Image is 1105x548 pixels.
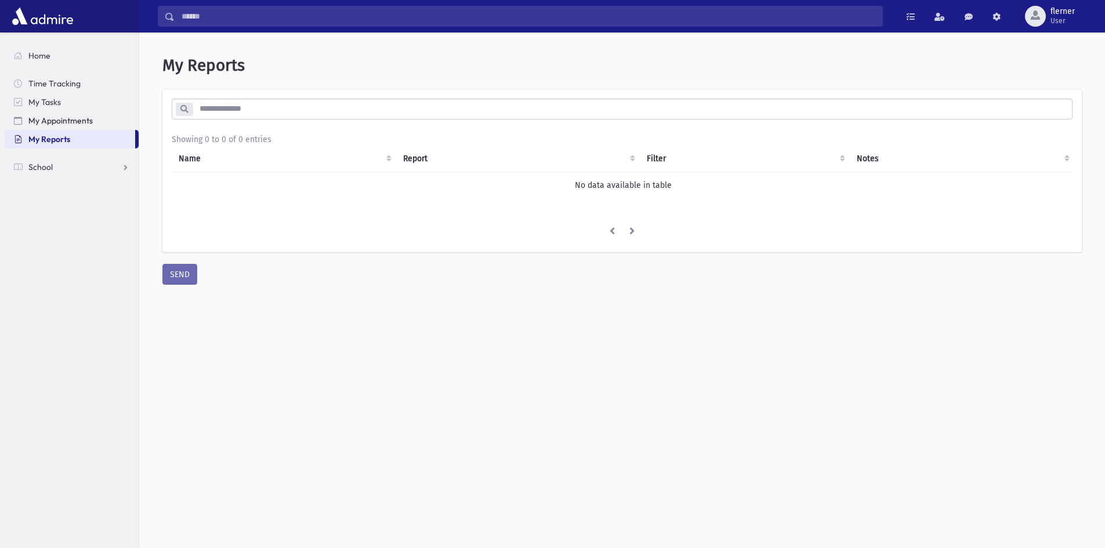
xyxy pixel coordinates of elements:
input: Search [175,6,882,27]
a: School [5,158,139,176]
div: Showing 0 to 0 of 0 entries [172,133,1073,146]
th: Report: activate to sort column ascending [396,146,640,172]
a: My Reports [5,130,135,148]
span: Time Tracking [28,78,81,89]
img: AdmirePro [9,5,76,28]
th: Filter : activate to sort column ascending [640,146,850,172]
a: My Appointments [5,111,139,130]
span: User [1050,16,1075,26]
span: My Reports [28,134,70,144]
span: My Reports [162,56,245,75]
span: My Appointments [28,115,93,126]
a: My Tasks [5,93,139,111]
span: School [28,162,53,172]
a: Home [5,46,139,65]
a: Time Tracking [5,74,139,93]
td: No data available in table [172,172,1074,198]
th: Notes : activate to sort column ascending [850,146,1074,172]
span: My Tasks [28,97,61,107]
span: Home [28,50,50,61]
span: flerner [1050,7,1075,16]
button: SEND [162,264,197,285]
th: Name: activate to sort column ascending [172,146,396,172]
